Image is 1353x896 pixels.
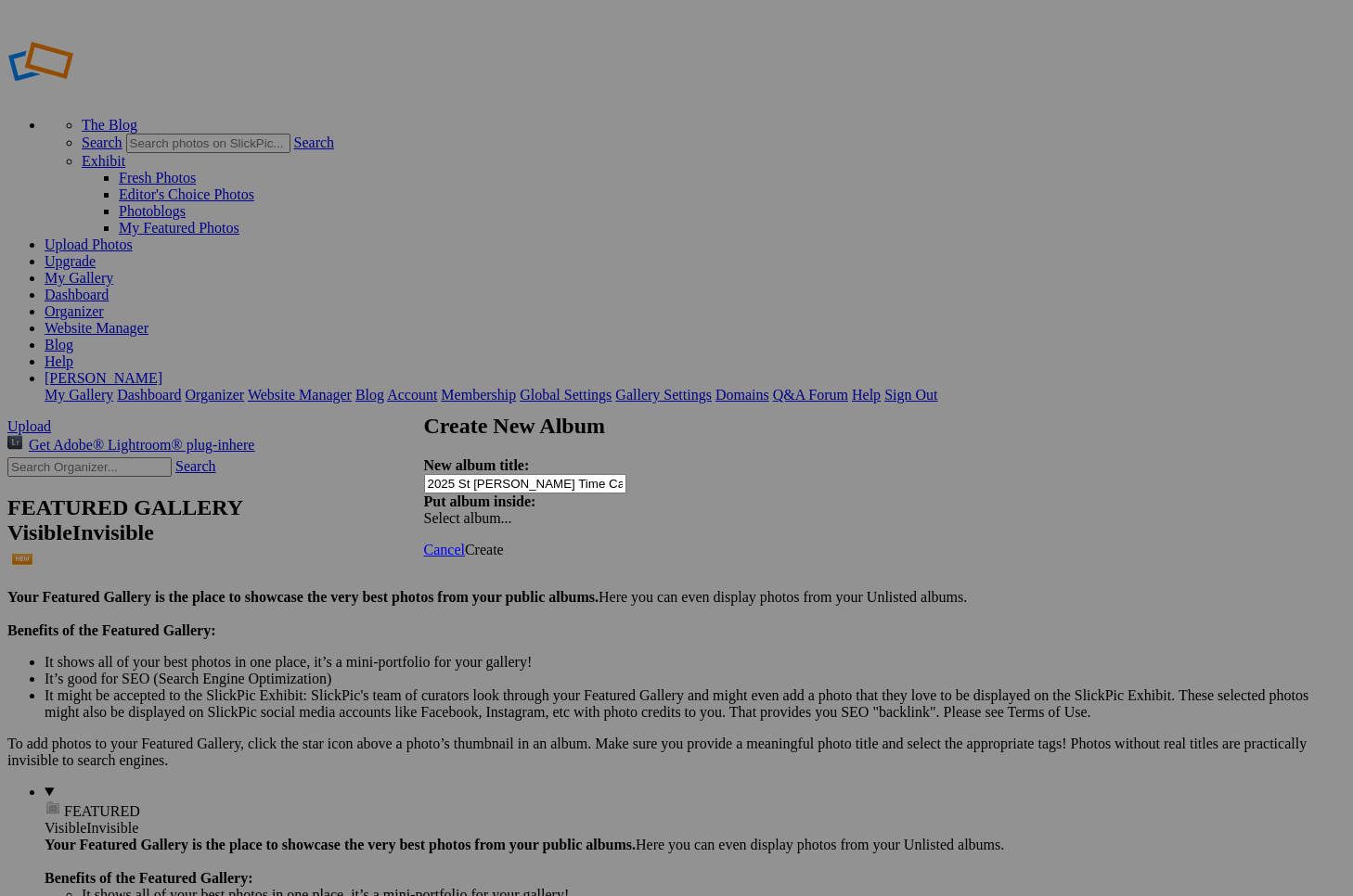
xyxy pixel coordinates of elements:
span: Create [465,542,504,557]
a: Cancel [424,542,465,557]
strong: New album title: [424,457,530,473]
strong: Put album inside: [424,493,536,509]
span: Select album... [424,510,512,526]
h2: Create New Album [424,414,916,439]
